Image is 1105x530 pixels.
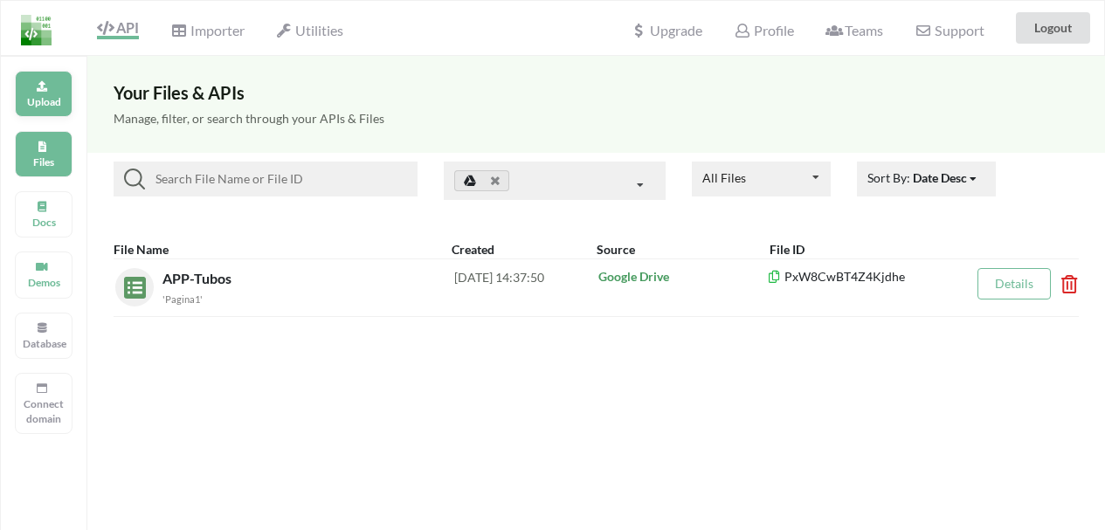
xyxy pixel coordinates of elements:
img: sheets.7a1b7961.svg [115,268,146,299]
p: Upload [23,94,65,109]
button: Logout [1016,12,1090,44]
b: File ID [770,242,805,257]
div: All Files [702,172,746,184]
b: Source [597,242,635,257]
span: Upgrade [631,24,702,38]
p: Files [23,155,65,169]
p: Connect domain [23,396,65,426]
span: APP-Tubos [162,270,235,286]
img: LogoIcon.png [21,15,52,45]
span: Importer [170,22,244,38]
span: Utilities [276,22,343,38]
img: searchIcon.svg [124,169,145,189]
p: Database [23,336,65,351]
span: API [97,19,139,36]
b: File Name [114,242,169,257]
p: Demos [23,275,65,290]
p: PxW8CwBT4Z4Kjdhe [767,268,976,286]
p: Google Drive [598,268,767,286]
a: Details [995,276,1033,291]
p: Docs [23,215,65,230]
span: Profile [734,22,793,38]
small: 'Pagina1' [162,293,203,305]
input: Search File Name or File ID [145,169,411,189]
span: Support [915,24,984,38]
h3: Your Files & APIs [114,82,1079,103]
button: Details [977,268,1051,299]
span: Teams [825,22,883,38]
div: [DATE] 14:37:50 [454,268,597,306]
h5: Manage, filter, or search through your APIs & Files [114,112,1079,127]
b: Created [452,242,494,257]
span: Sort By: [867,170,978,185]
div: Date Desc [913,169,967,187]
